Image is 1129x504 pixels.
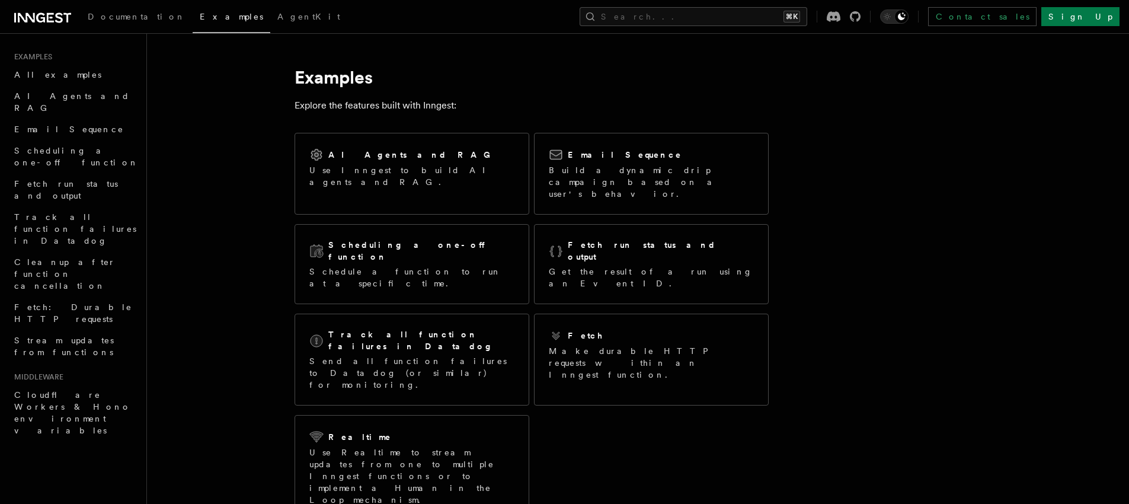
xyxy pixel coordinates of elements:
h2: Realtime [328,431,392,443]
a: Cleanup after function cancellation [9,251,139,296]
a: All examples [9,64,139,85]
a: Track all function failures in Datadog [9,206,139,251]
a: Cloudflare Workers & Hono environment variables [9,384,139,441]
span: Examples [200,12,263,21]
a: Track all function failures in DatadogSend all function failures to Datadog (or similar) for moni... [295,314,529,406]
a: AgentKit [270,4,347,32]
span: Fetch run status and output [14,179,118,200]
a: FetchMake durable HTTP requests within an Inngest function. [534,314,769,406]
a: Scheduling a one-off functionSchedule a function to run at a specific time. [295,224,529,304]
h2: Track all function failures in Datadog [328,328,514,352]
a: Fetch run status and outputGet the result of a run using an Event ID. [534,224,769,304]
button: Toggle dark mode [880,9,909,24]
span: AI Agents and RAG [14,91,130,113]
p: Make durable HTTP requests within an Inngest function. [549,345,754,381]
span: Scheduling a one-off function [14,146,139,167]
a: Email SequenceBuild a dynamic drip campaign based on a user's behavior. [534,133,769,215]
h2: AI Agents and RAG [328,149,497,161]
a: Contact sales [928,7,1037,26]
a: Sign Up [1041,7,1120,26]
a: Stream updates from functions [9,330,139,363]
a: Scheduling a one-off function [9,140,139,173]
span: Cleanup after function cancellation [14,257,116,291]
p: Use Inngest to build AI agents and RAG. [309,164,514,188]
h2: Fetch [568,330,604,342]
a: Documentation [81,4,193,32]
span: Examples [9,52,52,62]
p: Schedule a function to run at a specific time. [309,266,514,289]
a: Fetch: Durable HTTP requests [9,296,139,330]
span: AgentKit [277,12,340,21]
kbd: ⌘K [783,11,800,23]
a: Examples [193,4,270,33]
span: Documentation [88,12,185,21]
span: Track all function failures in Datadog [14,212,136,245]
span: Middleware [9,372,63,382]
p: Build a dynamic drip campaign based on a user's behavior. [549,164,754,200]
h2: Fetch run status and output [568,239,754,263]
p: Explore the features built with Inngest: [295,97,769,114]
span: Fetch: Durable HTTP requests [14,302,132,324]
a: Email Sequence [9,119,139,140]
h2: Email Sequence [568,149,682,161]
h2: Scheduling a one-off function [328,239,514,263]
p: Get the result of a run using an Event ID. [549,266,754,289]
a: AI Agents and RAGUse Inngest to build AI agents and RAG. [295,133,529,215]
a: AI Agents and RAG [9,85,139,119]
h1: Examples [295,66,769,88]
button: Search...⌘K [580,7,807,26]
span: Stream updates from functions [14,336,114,357]
span: All examples [14,70,101,79]
p: Send all function failures to Datadog (or similar) for monitoring. [309,355,514,391]
a: Fetch run status and output [9,173,139,206]
span: Cloudflare Workers & Hono environment variables [14,390,131,435]
span: Email Sequence [14,125,124,134]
